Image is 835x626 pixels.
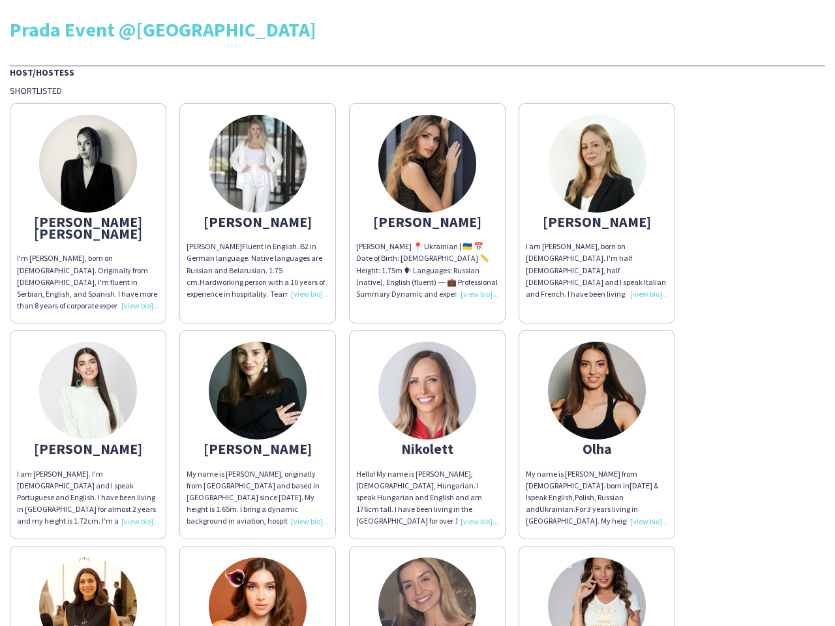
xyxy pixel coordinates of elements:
[575,492,596,502] span: Polish,
[526,216,668,228] div: [PERSON_NAME]
[187,443,329,455] div: [PERSON_NAME]
[548,342,646,440] img: thumb-62d470ed85d64.jpeg
[526,443,668,455] div: Olha
[526,241,668,300] div: I am [PERSON_NAME], born on [DEMOGRAPHIC_DATA]. I'm half [DEMOGRAPHIC_DATA], half [DEMOGRAPHIC_DA...
[17,216,159,239] div: [PERSON_NAME] [PERSON_NAME]
[356,468,498,528] div: Hello! My name is [PERSON_NAME], [DEMOGRAPHIC_DATA], Hungarian. I speak Hungarian and English and...
[526,469,637,490] span: My name is [PERSON_NAME] from [DEMOGRAPHIC_DATA]. born in
[187,216,329,228] div: [PERSON_NAME]
[548,115,646,213] img: thumb-68a42ce4d990e.jpeg
[10,85,825,97] div: Shortlisted
[378,342,476,440] img: thumb-68a91a2c4c175.jpeg
[187,277,327,382] span: Hardworking person with a 10 years of experience in hospitality. Team worker . A well organized i...
[187,241,322,287] span: Fluent in English. B2 in German language. Native languages are Russian and Belarusian. 1.75 cm.
[17,252,159,312] div: I'm [PERSON_NAME], born on [DEMOGRAPHIC_DATA]. Originally from [DEMOGRAPHIC_DATA], I'm fluent in ...
[209,342,307,440] img: thumb-ea862859-c545-4441-88d3-c89daca9f7f7.jpg
[17,468,159,528] div: I am [PERSON_NAME]. I’m [DEMOGRAPHIC_DATA] and I speak Portuguese and English. I have been living...
[356,241,498,300] div: [PERSON_NAME] 📍 Ukrainian | 🇺🇦 📅 Date of Birth: [DEMOGRAPHIC_DATA] 📏 Height: 1.75m 🗣 Languages: R...
[209,115,307,213] img: thumb-66672dfbc5147.jpeg
[17,443,159,455] div: [PERSON_NAME]
[10,20,825,39] div: Prada Event @[GEOGRAPHIC_DATA]
[526,492,624,514] span: Russian and
[356,216,498,228] div: [PERSON_NAME]
[378,115,476,213] img: thumb-16475042836232eb9b597b1.jpeg
[528,492,575,502] span: speak English,
[187,241,242,251] span: [PERSON_NAME]
[526,504,663,609] span: For 3 years living in [GEOGRAPHIC_DATA]. My height is 175. Have good experience and professional ...
[539,504,575,514] span: Ukrainian.
[356,443,498,455] div: Nikolett
[39,115,137,213] img: thumb-651c72e869b8b.jpeg
[39,342,137,440] img: thumb-6891fe4fabf94.jpeg
[10,65,825,78] div: Host/Hostess
[187,468,329,528] div: My name is [PERSON_NAME], originally from [GEOGRAPHIC_DATA] and based in [GEOGRAPHIC_DATA] since ...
